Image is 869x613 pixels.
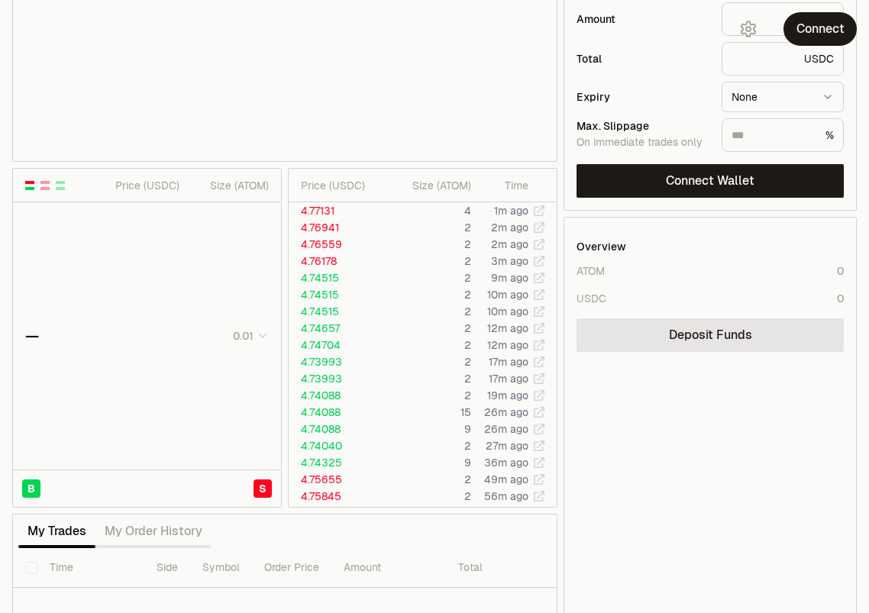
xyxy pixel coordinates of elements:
th: Side [144,548,190,588]
td: 4.74704 [289,337,383,353]
td: 2 [383,219,472,236]
th: Time [37,548,144,588]
td: 4.74515 [289,286,383,303]
time: 2m ago [491,221,528,234]
div: Time [484,178,528,193]
time: 2m ago [491,237,528,251]
a: Deposit Funds [577,318,844,352]
button: Select all [25,562,37,574]
div: USDC [577,291,606,306]
td: 4.76941 [289,219,383,236]
td: 4.74325 [289,454,383,471]
div: Overview [577,239,626,254]
time: 26m ago [484,405,528,419]
button: Connect Wallet [577,164,844,198]
time: 17m ago [489,355,528,369]
td: 2 [383,253,472,269]
td: 4.75845 [289,488,383,505]
div: Expiry [577,92,709,102]
td: 2 [383,286,472,303]
td: 4.76178 [289,253,383,269]
time: 56m ago [484,489,528,503]
div: ATOM [577,263,605,279]
td: 2 [383,269,472,286]
td: 4.77131 [289,202,383,219]
td: 2 [383,353,472,370]
td: 2 [383,337,472,353]
div: On immediate trades only [577,136,709,150]
button: My Trades [18,516,95,547]
time: 58m ago [485,506,528,520]
td: 4.74040 [289,437,383,454]
time: 12m ago [487,321,528,335]
td: 4.74657 [289,320,383,337]
time: 10m ago [487,305,528,318]
time: 1m ago [494,204,528,218]
div: % [722,118,844,152]
td: 9 [383,421,472,437]
time: 9m ago [491,271,528,285]
div: Size ( ATOM ) [396,178,471,193]
th: Symbol [190,548,252,588]
td: 4.74088 [289,387,383,404]
td: 2 [383,236,472,253]
time: 19m ago [487,389,528,402]
td: 4.75655 [289,471,383,488]
button: Connect [783,12,857,46]
span: S [259,481,267,496]
th: Order Price [252,548,331,588]
button: 0.01 [228,327,269,345]
td: 4.74088 [289,421,383,437]
div: Amount [577,14,709,24]
td: 15 [383,404,472,421]
td: 4 [383,202,472,219]
time: 36m ago [484,456,528,469]
time: 3m ago [491,254,528,268]
span: B [27,481,35,496]
td: 2 [383,370,472,387]
td: 2 [383,505,472,521]
time: 10m ago [487,288,528,302]
time: 17m ago [489,372,528,386]
div: ATOM [722,2,844,36]
td: 4.74515 [289,269,383,286]
div: 0 [837,291,844,306]
td: 2 [383,488,472,505]
td: 4.74088 [289,404,383,421]
td: 2 [383,437,472,454]
td: 2 [383,303,472,320]
td: 4.75179 [289,505,383,521]
time: 12m ago [487,338,528,352]
td: 4.73993 [289,370,383,387]
th: Total [446,548,560,588]
div: Total [577,53,709,64]
td: 4.76559 [289,236,383,253]
div: Max. Slippage [577,121,709,131]
th: Amount [331,548,446,588]
button: None [722,82,844,112]
time: 49m ago [484,473,528,486]
time: 26m ago [484,422,528,436]
button: My Order History [95,516,212,547]
div: 0 [837,263,844,279]
div: — [25,325,39,347]
td: 2 [383,387,472,404]
td: 4.74515 [289,303,383,320]
td: 2 [383,471,472,488]
div: Price ( USDC ) [301,178,383,193]
td: 9 [383,454,472,471]
time: 27m ago [486,439,528,453]
div: USDC [722,42,844,76]
td: 4.73993 [289,353,383,370]
td: 2 [383,320,472,337]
